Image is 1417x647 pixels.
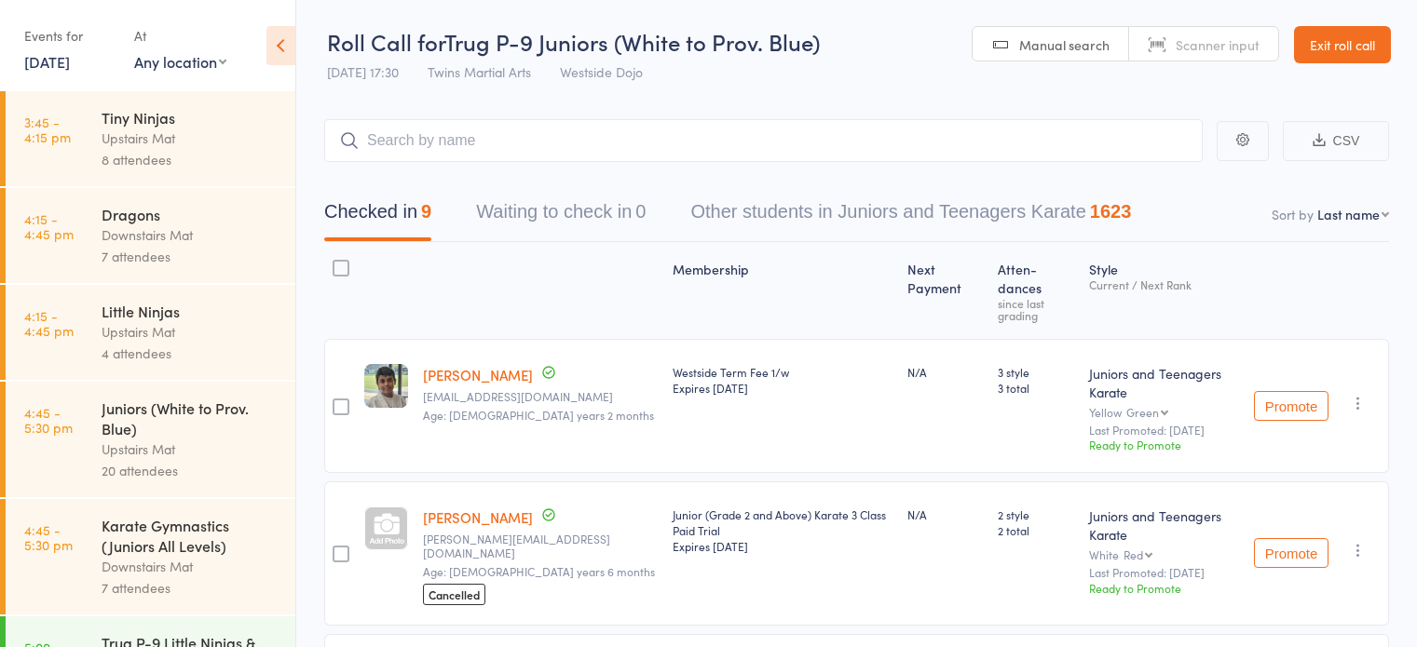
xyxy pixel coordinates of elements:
[998,297,1074,321] div: since last grading
[24,308,74,338] time: 4:15 - 4:45 pm
[423,563,655,579] span: Age: [DEMOGRAPHIC_DATA] years 6 months
[1283,121,1389,161] button: CSV
[1089,424,1239,437] small: Last Promoted: [DATE]
[1089,580,1239,596] div: Ready to Promote
[1019,35,1110,54] span: Manual search
[102,204,279,224] div: Dragons
[102,577,279,599] div: 7 attendees
[673,506,892,554] div: Junior (Grade 2 and Above) Karate 3 Class Paid Trial
[1126,406,1159,418] div: Green
[102,301,279,321] div: Little Ninjas
[324,192,431,241] button: Checked in9
[560,62,643,81] span: Westside Dojo
[421,201,431,222] div: 9
[102,224,279,246] div: Downstairs Mat
[476,192,646,241] button: Waiting to check in0
[134,51,226,72] div: Any location
[102,460,279,481] div: 20 attendees
[998,506,1074,522] span: 2 style
[665,250,900,330] div: Membership
[423,584,485,605] span: Cancelled
[102,246,279,267] div: 7 attendees
[1090,201,1132,222] div: 1623
[102,398,279,438] div: Juniors (White to Prov. Blue)
[24,51,70,72] a: [DATE]
[1254,391,1328,421] button: Promote
[673,364,892,396] div: Westside Term Fee 1/w
[102,128,279,149] div: Upstairs Mat
[1089,278,1239,290] div: Current / Next Rank
[673,538,892,554] div: Expires [DATE]
[102,556,279,577] div: Downstairs Mat
[6,499,295,614] a: 4:45 -5:30 pmKarate Gymnastics (Juniors All Levels)Downstairs Mat7 attendees
[134,20,226,51] div: At
[998,380,1074,396] span: 3 total
[444,26,820,57] span: Trug P-9 Juniors (White to Prov. Blue)
[907,506,983,522] div: N/A
[1176,35,1260,54] span: Scanner input
[24,115,71,144] time: 3:45 - 4:15 pm
[423,507,533,527] a: [PERSON_NAME]
[327,26,444,57] span: Roll Call for
[990,250,1082,330] div: Atten­dances
[1294,26,1391,63] a: Exit roll call
[1089,566,1239,579] small: Last Promoted: [DATE]
[24,211,74,241] time: 4:15 - 4:45 pm
[423,390,658,403] small: Anjsha@gmail.com
[102,343,279,364] div: 4 attendees
[900,250,990,330] div: Next Payment
[423,532,658,559] small: Ravikant.choudhary@gmail.com
[364,364,408,408] img: image1742436387.png
[6,382,295,497] a: 4:45 -5:30 pmJuniors (White to Prov. Blue)Upstairs Mat20 attendees
[24,522,73,552] time: 4:45 - 5:30 pm
[6,188,295,283] a: 4:15 -4:45 pmDragonsDownstairs Mat7 attendees
[24,405,73,435] time: 4:45 - 5:30 pm
[102,149,279,170] div: 8 attendees
[423,407,654,423] span: Age: [DEMOGRAPHIC_DATA] years 2 months
[1089,548,1239,560] div: White
[428,62,531,81] span: Twins Martial Arts
[423,365,533,384] a: [PERSON_NAME]
[635,201,646,222] div: 0
[1272,205,1314,223] label: Sort by
[24,20,116,51] div: Events for
[907,364,983,380] div: N/A
[6,91,295,186] a: 3:45 -4:15 pmTiny NinjasUpstairs Mat8 attendees
[1089,406,1239,418] div: Yellow
[102,438,279,460] div: Upstairs Mat
[1082,250,1247,330] div: Style
[673,380,892,396] div: Expires [DATE]
[998,364,1074,380] span: 3 style
[102,321,279,343] div: Upstairs Mat
[1089,437,1239,452] div: Ready to Promote
[102,515,279,556] div: Karate Gymnastics (Juniors All Levels)
[6,285,295,380] a: 4:15 -4:45 pmLittle NinjasUpstairs Mat4 attendees
[1124,548,1143,560] div: Red
[1254,538,1328,568] button: Promote
[1317,205,1380,223] div: Last name
[690,192,1131,241] button: Other students in Juniors and Teenagers Karate1623
[998,522,1074,538] span: 2 total
[1089,506,1239,544] div: Juniors and Teenagers Karate
[1089,364,1239,401] div: Juniors and Teenagers Karate
[102,107,279,128] div: Tiny Ninjas
[327,62,399,81] span: [DATE] 17:30
[324,119,1203,162] input: Search by name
